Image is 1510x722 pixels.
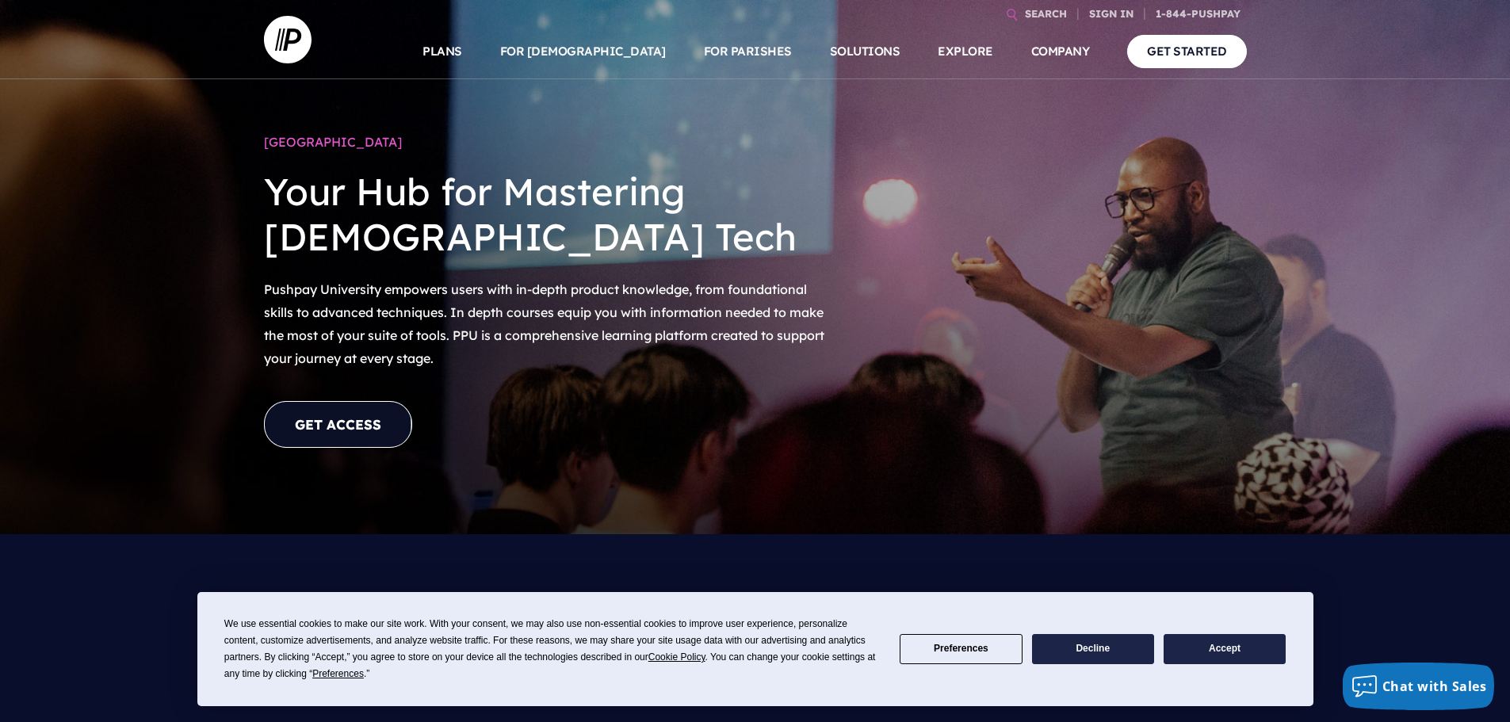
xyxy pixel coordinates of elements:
[1164,634,1286,665] button: Accept
[422,24,462,79] a: PLANS
[264,157,827,272] h2: Your Hub for Mastering [DEMOGRAPHIC_DATA] Tech
[1382,678,1487,695] span: Chat with Sales
[1031,24,1090,79] a: COMPANY
[938,24,993,79] a: EXPLORE
[704,24,792,79] a: FOR PARISHES
[1343,663,1495,710] button: Chat with Sales
[264,281,824,365] span: Pushpay University empowers users with in-depth product knowledge, from foundational skills to ad...
[197,592,1313,706] div: Cookie Consent Prompt
[1032,634,1154,665] button: Decline
[1127,35,1247,67] a: GET STARTED
[264,127,827,157] h1: [GEOGRAPHIC_DATA]
[478,585,1033,659] h3: Pushpay University is packed with resources to fit your learning style and needs, including:
[224,616,881,682] div: We use essential cookies to make our site work. With your consent, we may also use non-essential ...
[500,24,666,79] a: FOR [DEMOGRAPHIC_DATA]
[830,24,900,79] a: SOLUTIONS
[264,401,412,448] a: GET ACCESS
[312,668,364,679] span: Preferences
[648,651,705,663] span: Cookie Policy
[900,634,1022,665] button: Preferences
